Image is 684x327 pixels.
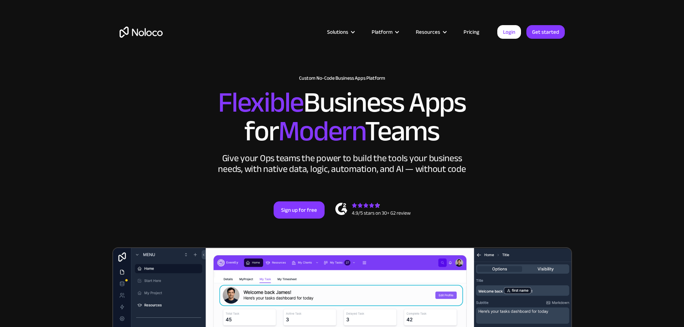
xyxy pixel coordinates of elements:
[217,153,468,174] div: Give your Ops teams the power to build the tools your business needs, with native data, logic, au...
[455,27,488,37] a: Pricing
[120,88,565,146] h2: Business Apps for Teams
[372,27,392,37] div: Platform
[363,27,407,37] div: Platform
[497,25,521,39] a: Login
[218,76,303,129] span: Flexible
[526,25,565,39] a: Get started
[120,75,565,81] h1: Custom No-Code Business Apps Platform
[416,27,440,37] div: Resources
[120,27,163,38] a: home
[274,201,325,219] a: Sign up for free
[407,27,455,37] div: Resources
[327,27,348,37] div: Solutions
[278,104,365,158] span: Modern
[318,27,363,37] div: Solutions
